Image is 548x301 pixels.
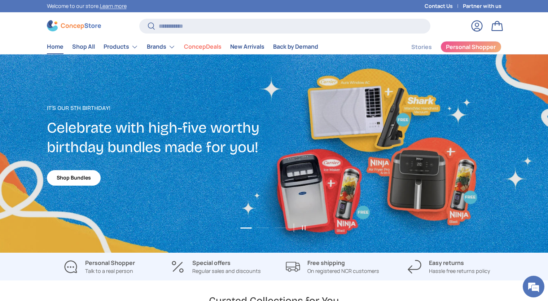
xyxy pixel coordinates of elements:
a: Shop Bundles [47,170,101,186]
p: Talk to a real person [85,267,135,275]
a: Home [47,40,63,54]
a: Special offers Regular sales and discounts [163,258,268,275]
img: ConcepStore [47,20,101,31]
p: It's our 5th Birthday! [47,104,274,112]
a: New Arrivals [230,40,264,54]
a: Personal Shopper [440,41,501,53]
p: Regular sales and discounts [192,267,261,275]
strong: Free shipping [307,259,345,267]
p: Hassle free returns policy [429,267,490,275]
nav: Primary [47,40,318,54]
a: Products [104,40,138,54]
nav: Secondary [394,40,501,54]
a: Personal Shopper Talk to a real person [47,258,152,275]
p: On registered NCR customers [307,267,379,275]
a: Partner with us [463,2,501,10]
a: ConcepDeals [184,40,222,54]
a: Contact Us [425,2,463,10]
strong: Easy returns [429,259,464,267]
p: Welcome to our store. [47,2,127,10]
strong: Personal Shopper [85,259,135,267]
a: Back by Demand [273,40,318,54]
a: Free shipping On registered NCR customers [280,258,385,275]
span: Personal Shopper [446,44,496,50]
strong: Special offers [192,259,231,267]
h2: Celebrate with high-five worthy birthday bundles made for you! [47,118,274,157]
a: Easy returns Hassle free returns policy [396,258,501,275]
a: Learn more [100,3,127,9]
summary: Brands [143,40,180,54]
a: Brands [147,40,175,54]
a: Stories [411,40,432,54]
summary: Products [99,40,143,54]
a: Shop All [72,40,95,54]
